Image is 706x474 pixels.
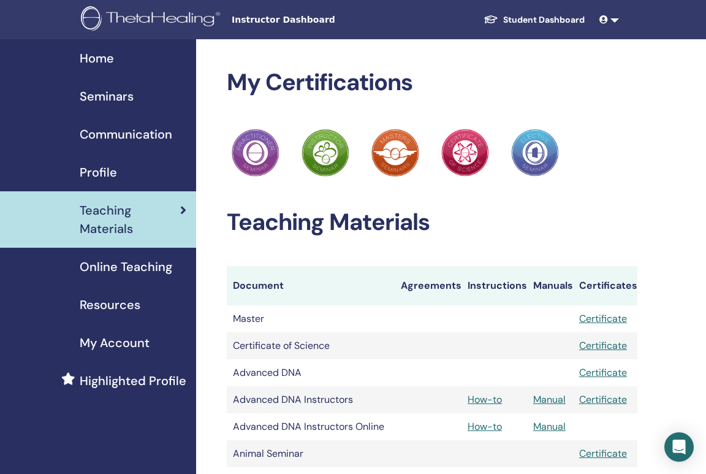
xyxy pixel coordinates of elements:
[468,393,502,406] a: How-to
[573,266,637,305] th: Certificates
[227,359,395,386] td: Advanced DNA
[80,258,172,276] span: Online Teaching
[441,129,489,177] img: Practitioner
[227,440,395,467] td: Animal Seminar
[533,420,566,433] a: Manual
[474,9,594,31] a: Student Dashboard
[302,129,349,177] img: Practitioner
[227,386,395,413] td: Advanced DNA Instructors
[468,420,502,433] a: How-to
[579,339,627,352] a: Certificate
[461,266,527,305] th: Instructions
[80,87,134,105] span: Seminars
[527,266,573,305] th: Manuals
[81,6,224,34] img: logo.png
[227,69,637,97] h2: My Certifications
[664,432,694,462] div: Open Intercom Messenger
[80,163,117,182] span: Profile
[371,129,419,177] img: Practitioner
[484,14,498,25] img: graduation-cap-white.svg
[80,334,150,352] span: My Account
[80,49,114,67] span: Home
[395,266,461,305] th: Agreements
[227,332,395,359] td: Certificate of Science
[227,413,395,440] td: Advanced DNA Instructors Online
[227,208,637,237] h2: Teaching Materials
[80,296,140,314] span: Resources
[533,393,566,406] a: Manual
[579,447,627,460] a: Certificate
[227,266,395,305] th: Document
[579,312,627,325] a: Certificate
[579,393,627,406] a: Certificate
[227,305,395,332] td: Master
[80,201,180,238] span: Teaching Materials
[80,372,186,390] span: Highlighted Profile
[232,129,279,177] img: Practitioner
[511,129,559,177] img: Practitioner
[579,366,627,379] a: Certificate
[80,125,172,143] span: Communication
[232,13,416,26] span: Instructor Dashboard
